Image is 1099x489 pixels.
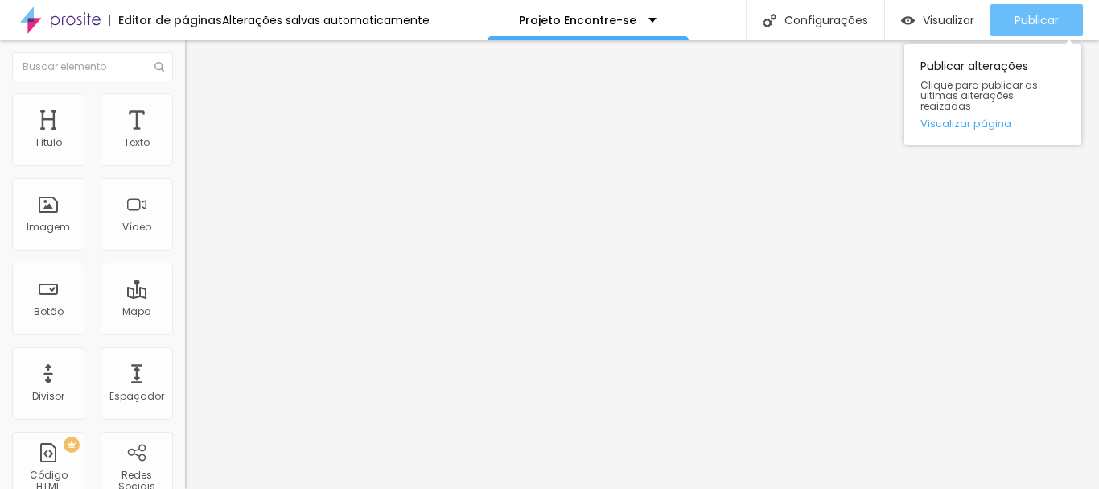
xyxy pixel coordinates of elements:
[904,44,1081,145] div: Publicar alterações
[154,62,164,72] img: Icone
[990,4,1083,36] button: Publicar
[122,306,151,317] div: Mapa
[32,391,64,402] div: Divisor
[519,15,636,26] p: Projeto Encontre-se
[920,80,1065,112] span: Clique para publicar as ultimas alterações reaizadas
[1015,14,1059,27] span: Publicar
[920,118,1065,129] a: Visualizar página
[124,137,150,148] div: Texto
[901,14,915,27] img: view-1.svg
[35,137,62,148] div: Título
[923,14,974,27] span: Visualizar
[27,222,70,233] div: Imagem
[12,52,173,81] input: Buscar elemento
[109,391,164,402] div: Espaçador
[763,14,776,27] img: Icone
[222,15,430,26] div: Alterações salvas automaticamente
[885,4,990,36] button: Visualizar
[34,306,64,317] div: Botão
[122,222,151,233] div: Vídeo
[109,15,222,26] div: Editor de páginas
